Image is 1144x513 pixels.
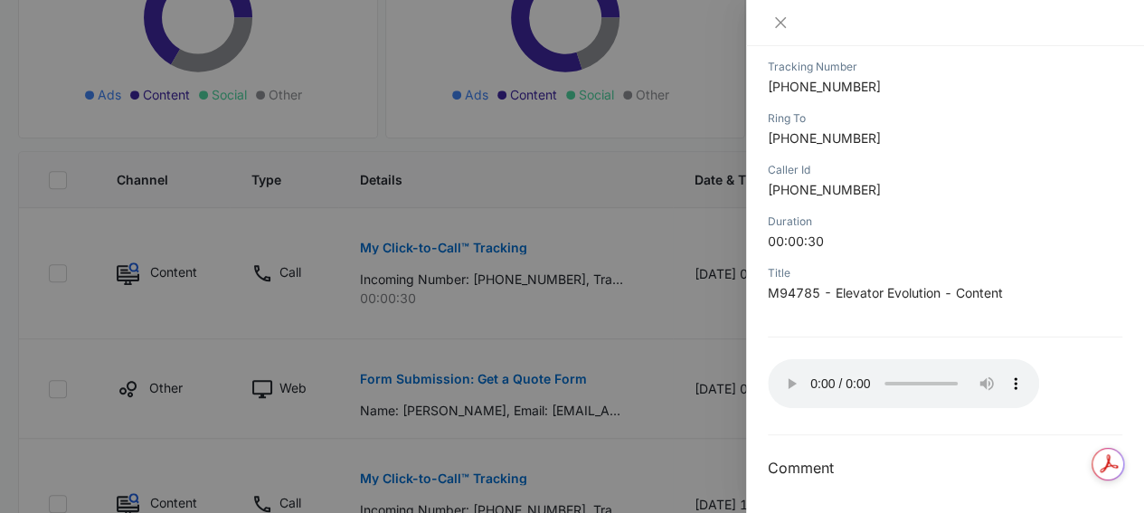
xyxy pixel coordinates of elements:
[768,130,881,146] span: [PHONE_NUMBER]
[768,214,1122,230] div: Duration
[768,59,1122,75] div: Tracking Number
[768,359,1039,408] audio: Your browser does not support the audio tag.
[768,233,824,249] span: 00:00:30
[768,285,1003,300] span: M94785 - Elevator Evolution - Content
[773,15,788,30] span: close
[768,457,1122,479] h3: Comment
[768,110,1122,127] div: Ring To
[768,162,1122,178] div: Caller Id
[768,79,881,94] span: [PHONE_NUMBER]
[768,265,1122,281] div: Title
[768,182,881,197] span: [PHONE_NUMBER]
[768,14,793,31] button: Close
